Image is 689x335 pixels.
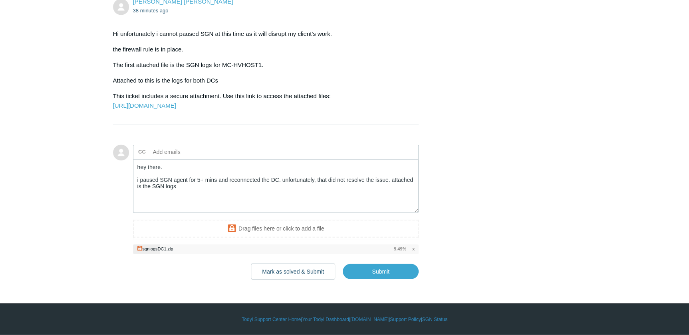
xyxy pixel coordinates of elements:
p: the firewall rule is in place. [113,45,411,54]
a: [DOMAIN_NAME] [350,316,389,323]
a: Support Policy [390,316,421,323]
span: 9.49% [394,246,406,252]
time: 09/25/2025, 13:54 [133,8,169,14]
p: This ticket includes a secure attachment. Use this link to access the attached files: [113,91,411,110]
label: CC [138,146,146,158]
a: Todyl Support Center Home [242,316,301,323]
textarea: Add your reply [133,160,419,213]
input: Submit [343,264,419,279]
a: SGN Status [422,316,447,323]
a: Your Todyl Dashboard [302,316,349,323]
input: Add emails [150,146,236,158]
p: Attached to this is the logs for both DCs [113,76,411,85]
button: Mark as solved & Submit [251,264,335,280]
a: [URL][DOMAIN_NAME] [113,102,176,109]
p: Hi unfortunately i cannot paused SGN at this time as it will disrupt my client's work. [113,29,411,39]
div: | | | | [113,316,576,323]
p: The first attached file is the SGN logs for MC-HVHOST1. [113,60,411,70]
span: x [412,246,415,252]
